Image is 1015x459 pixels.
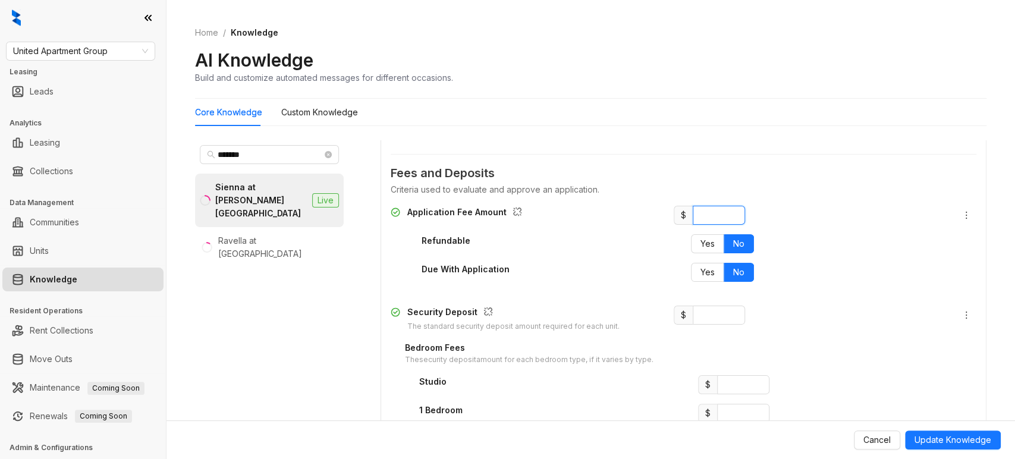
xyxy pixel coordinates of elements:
[30,268,77,291] a: Knowledge
[422,234,470,247] div: Refundable
[674,306,693,325] span: $
[405,354,653,366] div: The security deposit amount for each bedroom type, if it varies by type.
[10,306,166,316] h3: Resident Operations
[2,347,164,371] li: Move Outs
[215,181,307,220] div: Sienna at [PERSON_NAME][GEOGRAPHIC_DATA]
[10,442,166,453] h3: Admin & Configurations
[207,150,215,159] span: search
[419,404,463,417] div: 1 Bedroom
[30,239,49,263] a: Units
[407,306,620,321] div: Security Deposit
[700,238,715,249] span: Yes
[193,26,221,39] a: Home
[2,210,164,234] li: Communities
[733,267,744,277] span: No
[391,164,976,183] span: Fees and Deposits
[325,151,332,158] span: close-circle
[2,404,164,428] li: Renewals
[698,375,717,394] span: $
[698,404,717,423] span: $
[30,404,132,428] a: RenewalsComing Soon
[961,210,971,220] span: more
[30,159,73,183] a: Collections
[10,197,166,208] h3: Data Management
[2,319,164,342] li: Rent Collections
[2,239,164,263] li: Units
[312,193,339,208] span: Live
[419,375,447,388] div: Studio
[407,321,620,332] div: The standard security deposit amount required for each unit.
[195,106,262,119] div: Core Knowledge
[2,131,164,155] li: Leasing
[75,410,132,423] span: Coming Soon
[961,310,971,320] span: more
[405,341,653,354] div: Bedroom Fees
[674,206,693,225] span: $
[2,159,164,183] li: Collections
[30,347,73,371] a: Move Outs
[13,42,148,60] span: United Apartment Group
[30,80,54,103] a: Leads
[223,26,226,39] li: /
[2,80,164,103] li: Leads
[700,267,715,277] span: Yes
[87,382,144,395] span: Coming Soon
[30,319,93,342] a: Rent Collections
[30,210,79,234] a: Communities
[733,238,744,249] span: No
[407,206,527,221] div: Application Fee Amount
[281,106,358,119] div: Custom Knowledge
[10,118,166,128] h3: Analytics
[10,67,166,77] h3: Leasing
[231,27,278,37] span: Knowledge
[30,131,60,155] a: Leasing
[218,234,339,260] div: Ravella at [GEOGRAPHIC_DATA]
[195,49,313,71] h2: AI Knowledge
[422,263,510,276] div: Due With Application
[391,183,976,196] div: Criteria used to evaluate and approve an application.
[12,10,21,26] img: logo
[195,71,453,84] div: Build and customize automated messages for different occasions.
[2,268,164,291] li: Knowledge
[2,376,164,400] li: Maintenance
